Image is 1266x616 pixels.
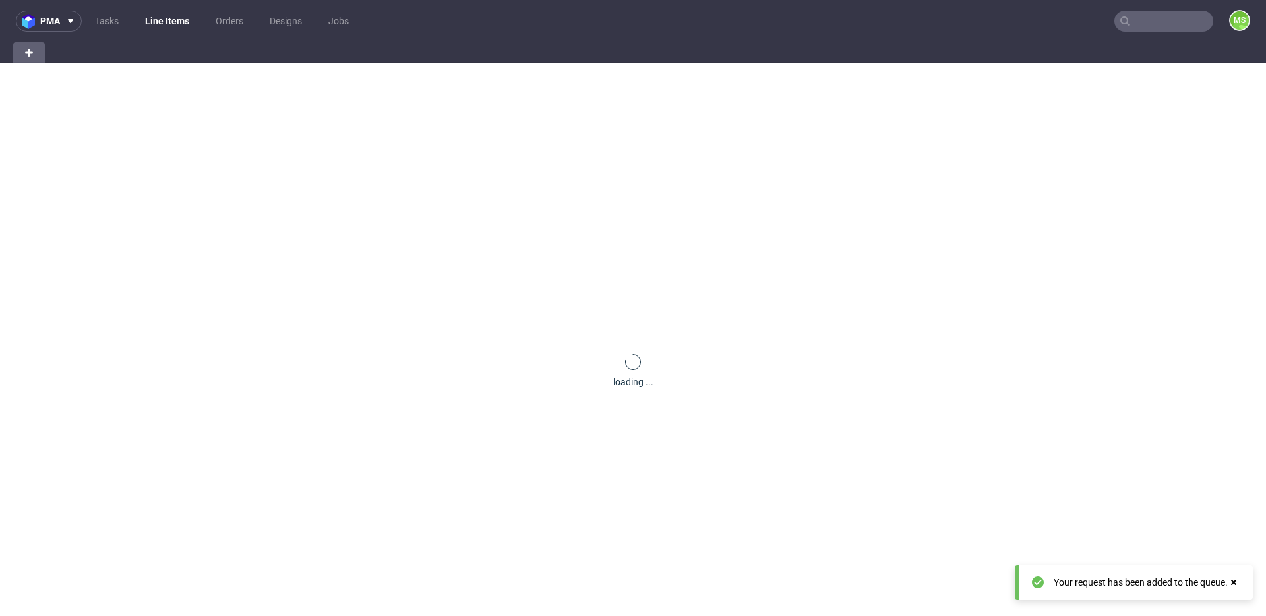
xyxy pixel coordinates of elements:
a: Line Items [137,11,197,32]
a: Orders [208,11,251,32]
figcaption: MS [1230,11,1249,30]
a: Jobs [320,11,357,32]
div: loading ... [613,375,653,388]
button: pma [16,11,82,32]
a: Tasks [87,11,127,32]
a: Designs [262,11,310,32]
span: pma [40,16,60,26]
div: Your request has been added to the queue. [1054,576,1228,589]
img: logo [22,14,40,29]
